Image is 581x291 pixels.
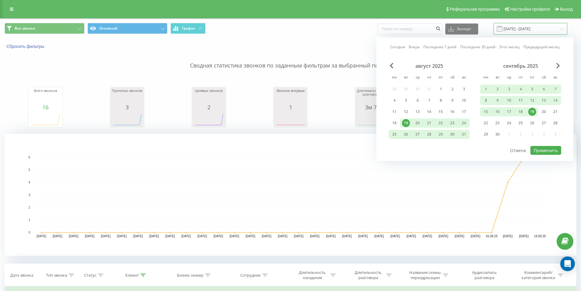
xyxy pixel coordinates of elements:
[5,134,576,256] svg: A chart.
[5,23,84,34] button: Все звонки
[517,119,525,127] div: 25
[352,270,385,280] div: Длительность разговора
[197,235,207,238] text: [DATE]
[526,96,538,105] div: пт 12 сент. 2025 г.
[310,235,320,238] text: [DATE]
[530,146,561,155] button: Применить
[30,104,61,110] div: 16
[458,85,470,94] div: вс 3 авг. 2025 г.
[181,235,191,238] text: [DATE]
[275,89,306,104] div: Звонили впервые
[538,85,550,94] div: сб 6 сент. 2025 г.
[447,118,458,128] div: сб 23 авг. 2025 г.
[46,273,67,278] div: Тип звонка
[28,231,30,234] text: 0
[409,44,420,50] a: Вчера
[125,273,139,278] div: Клиент
[425,130,433,138] div: 28
[435,107,447,116] div: пт 15 авг. 2025 г.
[458,107,470,116] div: вс 17 авг. 2025 г.
[480,63,561,69] div: сентябрь 2025
[516,73,525,82] abbr: четверг
[505,119,513,127] div: 24
[170,23,206,34] button: График
[515,118,526,128] div: чт 25 сент. 2025 г.
[510,7,550,12] span: Настройки профиля
[412,118,423,128] div: ср 20 авг. 2025 г.
[560,7,573,12] span: Выход
[560,256,575,271] div: Open Intercom Messenger
[482,96,490,104] div: 8
[425,119,433,127] div: 21
[436,73,445,82] abbr: пятница
[112,110,142,129] div: A chart.
[275,110,306,129] div: A chart.
[448,85,456,93] div: 2
[550,85,561,94] div: вс 7 сент. 2025 г.
[84,273,96,278] div: Статус
[414,130,421,138] div: 27
[400,107,412,116] div: вт 12 авг. 2025 г.
[493,130,501,138] div: 30
[389,96,400,105] div: пн 4 авг. 2025 г.
[389,130,400,139] div: пн 25 авг. 2025 г.
[389,107,400,116] div: пн 11 авг. 2025 г.
[481,73,490,82] abbr: понедельник
[517,96,525,104] div: 11
[526,118,538,128] div: пт 26 сент. 2025 г.
[460,119,468,127] div: 24
[539,73,548,82] abbr: суббота
[414,96,421,104] div: 6
[37,235,46,238] text: [DATE]
[101,235,111,238] text: [DATE]
[30,110,61,129] svg: A chart.
[402,108,410,116] div: 12
[515,85,526,94] div: чт 4 сент. 2025 г.
[390,130,398,138] div: 25
[28,193,30,197] text: 3
[390,119,398,127] div: 18
[437,108,445,116] div: 15
[401,73,411,82] abbr: вторник
[423,44,457,50] a: Последние 7 дней
[450,7,500,12] span: Реферальная программа
[458,130,470,139] div: вс 31 авг. 2025 г.
[550,118,561,128] div: вс 28 сент. 2025 г.
[521,270,556,280] div: Комментарий/категория звонка
[378,24,442,35] input: Поиск по номеру
[423,118,435,128] div: чт 21 авг. 2025 г.
[296,270,329,280] div: Длительность ожидания
[499,44,520,50] a: Этот месяц
[28,218,30,222] text: 1
[460,108,468,116] div: 17
[460,85,468,93] div: 3
[357,89,387,104] div: Длительность всех разговоров
[435,130,447,139] div: пт 29 авг. 2025 г.
[505,85,513,93] div: 3
[28,168,30,172] text: 5
[88,23,167,34] button: Основной
[28,181,30,184] text: 4
[486,235,498,238] text: 16.09.25
[540,108,548,116] div: 20
[437,119,445,127] div: 22
[402,96,410,104] div: 5
[538,107,550,116] div: сб 20 сент. 2025 г.
[357,104,387,110] div: 3м 7с
[165,235,175,238] text: [DATE]
[445,24,478,35] button: Экспорт
[390,235,400,238] text: [DATE]
[294,235,304,238] text: [DATE]
[471,235,481,238] text: [DATE]
[409,270,441,280] div: Название схемы переадресации
[390,44,405,50] a: Сегодня
[493,73,502,82] abbr: вторник
[540,119,548,127] div: 27
[458,96,470,105] div: вс 10 авг. 2025 г.
[149,235,159,238] text: [DATE]
[435,96,447,105] div: пт 8 авг. 2025 г.
[28,156,30,159] text: 6
[492,118,503,128] div: вт 23 сент. 2025 г.
[448,96,456,104] div: 9
[503,96,515,105] div: ср 10 сент. 2025 г.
